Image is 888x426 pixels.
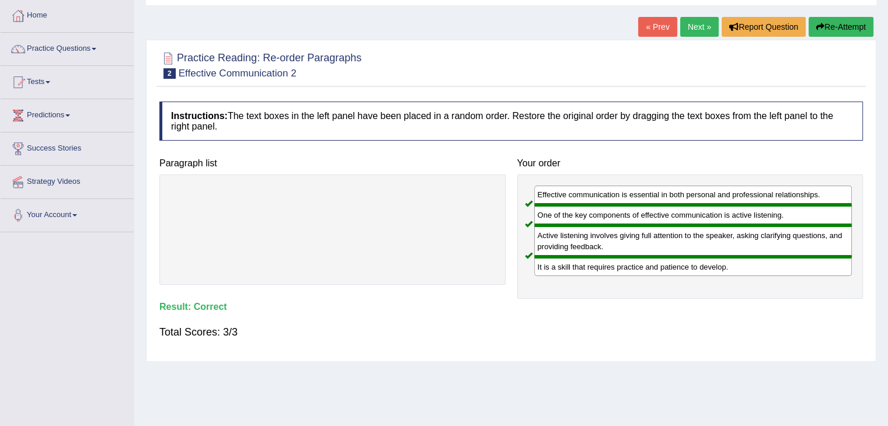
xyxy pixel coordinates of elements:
div: Effective communication is essential in both personal and professional relationships. [534,186,852,205]
div: Active listening involves giving full attention to the speaker, asking clarifying questions, and ... [534,225,852,257]
h4: Your order [517,158,863,169]
button: Report Question [722,17,806,37]
b: Instructions: [171,111,228,121]
a: Strategy Videos [1,166,134,195]
span: 2 [163,68,176,79]
a: Practice Questions [1,33,134,62]
div: One of the key components of effective communication is active listening. [534,205,852,225]
a: Your Account [1,199,134,228]
a: Tests [1,66,134,95]
h2: Practice Reading: Re-order Paragraphs [159,50,361,79]
h4: Result: [159,302,863,312]
small: Effective Communication 2 [179,68,297,79]
div: It is a skill that requires practice and patience to develop. [534,257,852,276]
button: Re-Attempt [809,17,873,37]
h4: Paragraph list [159,158,506,169]
div: Total Scores: 3/3 [159,318,863,346]
a: Next » [680,17,719,37]
h4: The text boxes in the left panel have been placed in a random order. Restore the original order b... [159,102,863,141]
a: « Prev [638,17,677,37]
a: Predictions [1,99,134,128]
a: Success Stories [1,132,134,162]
